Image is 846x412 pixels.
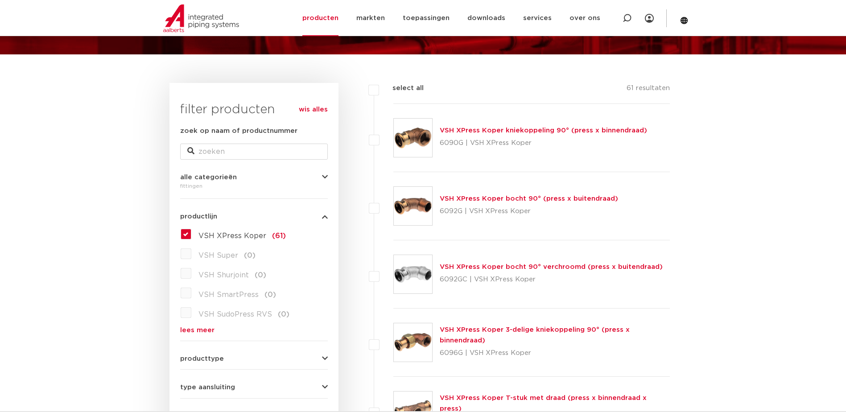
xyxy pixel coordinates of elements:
[180,384,328,391] button: type aansluiting
[394,119,432,157] img: Thumbnail for VSH XPress Koper kniekoppeling 90° (press x binnendraad)
[394,255,432,293] img: Thumbnail for VSH XPress Koper bocht 90° verchroomd (press x buitendraad)
[180,327,328,334] a: lees meer
[440,204,618,218] p: 6092G | VSH XPress Koper
[278,311,289,318] span: (0)
[440,326,630,344] a: VSH XPress Koper 3-delige kniekoppeling 90° (press x binnendraad)
[299,104,328,115] a: wis alles
[180,181,328,191] div: fittingen
[255,272,266,279] span: (0)
[180,174,237,181] span: alle categorieën
[440,127,647,134] a: VSH XPress Koper kniekoppeling 90° (press x binnendraad)
[198,272,249,279] span: VSH Shurjoint
[180,355,224,362] span: producttype
[440,395,647,412] a: VSH XPress Koper T-stuk met draad (press x binnendraad x press)
[264,291,276,298] span: (0)
[180,144,328,160] input: zoeken
[198,252,238,259] span: VSH Super
[440,346,670,360] p: 6096G | VSH XPress Koper
[440,136,647,150] p: 6090G | VSH XPress Koper
[198,232,266,239] span: VSH XPress Koper
[394,323,432,362] img: Thumbnail for VSH XPress Koper 3-delige kniekoppeling 90° (press x binnendraad)
[180,101,328,119] h3: filter producten
[180,355,328,362] button: producttype
[198,311,272,318] span: VSH SudoPress RVS
[272,232,286,239] span: (61)
[180,126,297,136] label: zoek op naam of productnummer
[379,83,424,94] label: select all
[394,187,432,225] img: Thumbnail for VSH XPress Koper bocht 90° (press x buitendraad)
[627,83,670,97] p: 61 resultaten
[440,195,618,202] a: VSH XPress Koper bocht 90° (press x buitendraad)
[244,252,256,259] span: (0)
[180,213,217,220] span: productlijn
[180,213,328,220] button: productlijn
[198,291,259,298] span: VSH SmartPress
[180,384,235,391] span: type aansluiting
[440,264,663,270] a: VSH XPress Koper bocht 90° verchroomd (press x buitendraad)
[180,174,328,181] button: alle categorieën
[440,272,663,287] p: 6092GC | VSH XPress Koper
